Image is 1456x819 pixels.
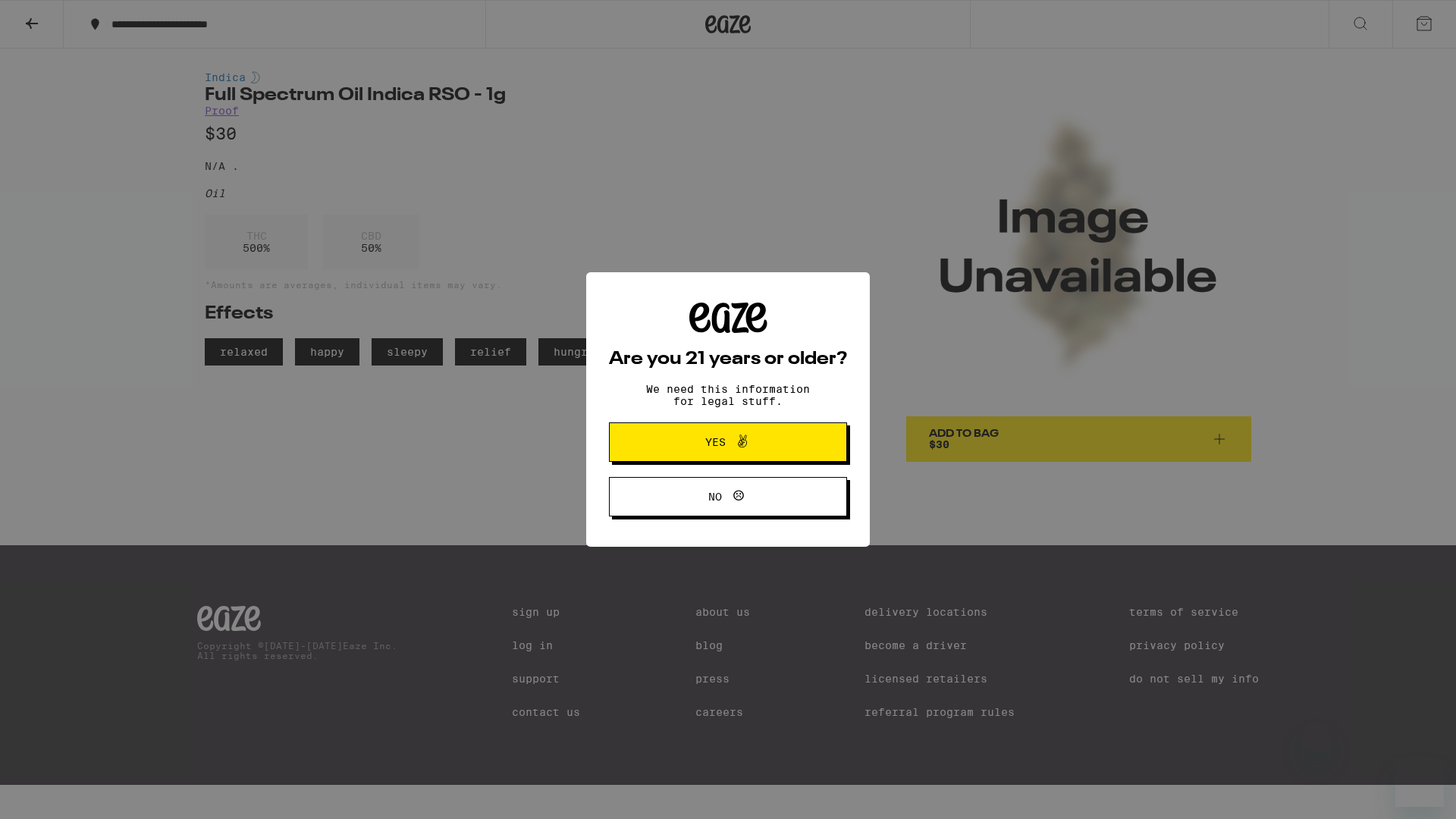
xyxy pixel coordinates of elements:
[1301,722,1332,752] iframe: Close message
[705,437,726,447] span: Yes
[609,350,847,369] h2: Are you 21 years or older?
[609,477,847,516] button: No
[708,491,722,502] span: No
[633,383,823,407] p: We need this information for legal stuff.
[609,422,847,462] button: Yes
[1395,758,1444,807] iframe: Button to launch messaging window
